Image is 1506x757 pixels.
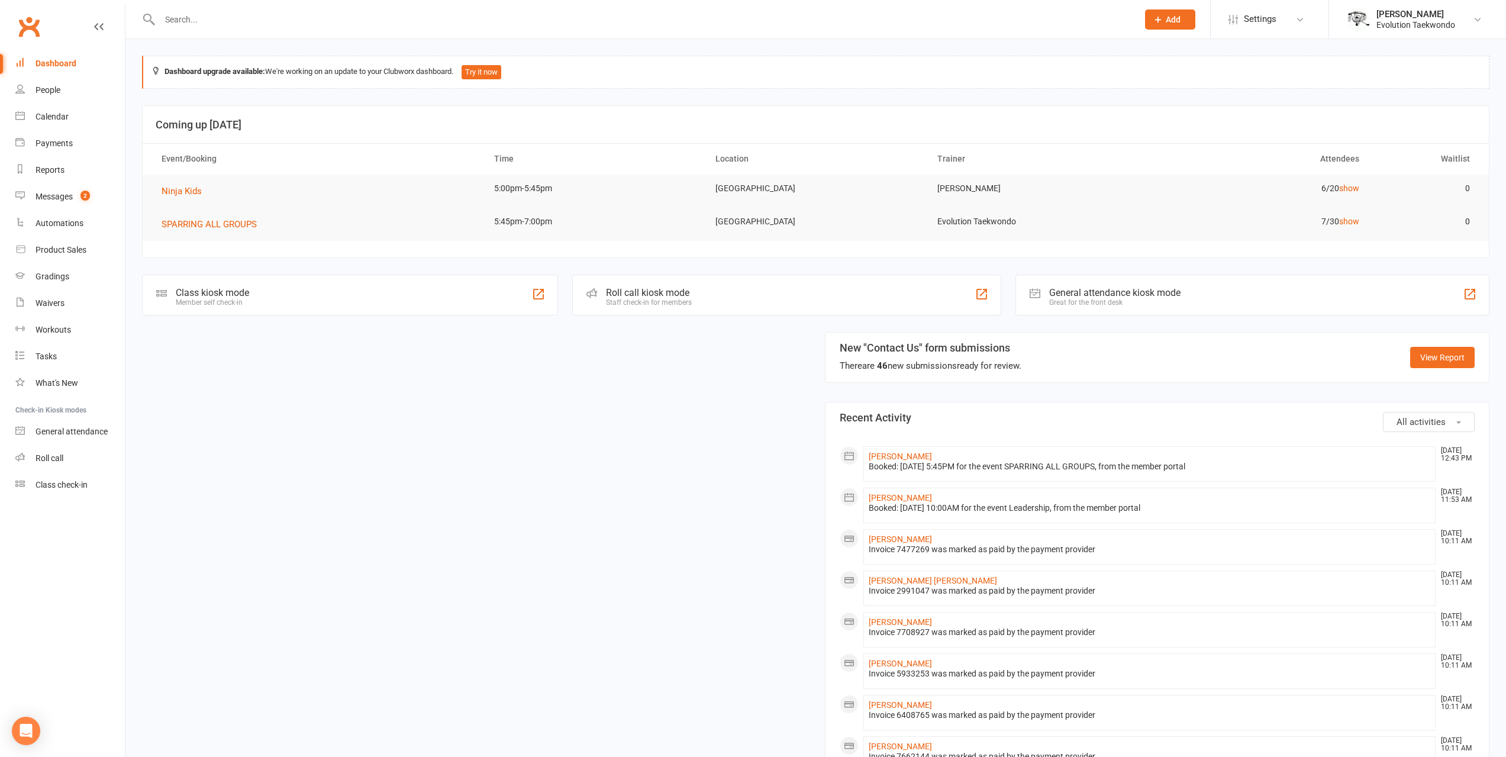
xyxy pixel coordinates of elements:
[705,175,927,202] td: [GEOGRAPHIC_DATA]
[483,175,705,202] td: 5:00pm-5:45pm
[15,445,125,472] a: Roll call
[869,710,1431,720] div: Invoice 6408765 was marked as paid by the payment provider
[869,462,1431,472] div: Booked: [DATE] 5:45PM for the event SPARRING ALL GROUPS, from the member portal
[162,219,257,230] span: SPARRING ALL GROUPS
[869,659,932,668] a: [PERSON_NAME]
[151,144,483,174] th: Event/Booking
[15,263,125,290] a: Gradings
[869,545,1431,555] div: Invoice 7477269 was marked as paid by the payment provider
[1376,20,1455,30] div: Evolution Taekwondo
[1339,217,1359,226] a: show
[15,343,125,370] a: Tasks
[80,191,90,201] span: 2
[36,352,57,361] div: Tasks
[156,119,1476,131] h3: Coming up [DATE]
[1370,144,1481,174] th: Waitlist
[869,617,932,627] a: [PERSON_NAME]
[36,298,65,308] div: Waivers
[1370,175,1481,202] td: 0
[156,11,1130,28] input: Search...
[1148,208,1370,236] td: 7/30
[1049,287,1181,298] div: General attendance kiosk mode
[36,453,63,463] div: Roll call
[36,85,60,95] div: People
[606,298,692,307] div: Staff check-in for members
[142,56,1489,89] div: We're working on an update to your Clubworx dashboard.
[36,112,69,121] div: Calendar
[1347,8,1370,31] img: thumb_image1604702925.png
[36,378,78,388] div: What's New
[165,67,265,76] strong: Dashboard upgrade available:
[36,192,73,201] div: Messages
[15,210,125,237] a: Automations
[1049,298,1181,307] div: Great for the front desk
[36,165,65,175] div: Reports
[1148,144,1370,174] th: Attendees
[705,144,927,174] th: Location
[36,138,73,148] div: Payments
[36,325,71,334] div: Workouts
[869,452,932,461] a: [PERSON_NAME]
[1410,347,1475,368] a: View Report
[1435,571,1474,587] time: [DATE] 10:11 AM
[1166,15,1181,24] span: Add
[15,370,125,397] a: What's New
[162,186,202,197] span: Ninja Kids
[1148,175,1370,202] td: 6/20
[1435,737,1474,752] time: [DATE] 10:11 AM
[15,157,125,183] a: Reports
[869,586,1431,596] div: Invoice 2991047 was marked as paid by the payment provider
[15,50,125,77] a: Dashboard
[877,360,888,371] strong: 46
[869,503,1431,513] div: Booked: [DATE] 10:00AM for the event Leadership, from the member portal
[1376,9,1455,20] div: [PERSON_NAME]
[462,65,501,79] button: Try it now
[36,245,86,255] div: Product Sales
[1435,613,1474,628] time: [DATE] 10:11 AM
[606,287,692,298] div: Roll call kiosk mode
[483,208,705,236] td: 5:45pm-7:00pm
[1339,183,1359,193] a: show
[162,217,265,231] button: SPARRING ALL GROUPS
[1435,530,1474,545] time: [DATE] 10:11 AM
[1435,654,1474,669] time: [DATE] 10:11 AM
[15,104,125,130] a: Calendar
[869,742,932,751] a: [PERSON_NAME]
[840,359,1021,373] div: There are new submissions ready for review.
[927,208,1149,236] td: Evolution Taekwondo
[15,317,125,343] a: Workouts
[36,272,69,281] div: Gradings
[15,418,125,445] a: General attendance kiosk mode
[36,427,108,436] div: General attendance
[12,717,40,745] div: Open Intercom Messenger
[869,493,932,502] a: [PERSON_NAME]
[15,472,125,498] a: Class kiosk mode
[927,175,1149,202] td: [PERSON_NAME]
[162,184,210,198] button: Ninja Kids
[1145,9,1195,30] button: Add
[483,144,705,174] th: Time
[176,287,249,298] div: Class kiosk mode
[15,183,125,210] a: Messages 2
[36,480,88,489] div: Class check-in
[705,208,927,236] td: [GEOGRAPHIC_DATA]
[1370,208,1481,236] td: 0
[927,144,1149,174] th: Trainer
[36,218,83,228] div: Automations
[840,342,1021,354] h3: New "Contact Us" form submissions
[869,700,932,710] a: [PERSON_NAME]
[869,576,997,585] a: [PERSON_NAME] [PERSON_NAME]
[840,412,1475,424] h3: Recent Activity
[15,130,125,157] a: Payments
[869,669,1431,679] div: Invoice 5933253 was marked as paid by the payment provider
[36,59,76,68] div: Dashboard
[15,290,125,317] a: Waivers
[1244,6,1276,33] span: Settings
[869,627,1431,637] div: Invoice 7708927 was marked as paid by the payment provider
[14,12,44,41] a: Clubworx
[1383,412,1475,432] button: All activities
[1435,695,1474,711] time: [DATE] 10:11 AM
[176,298,249,307] div: Member self check-in
[1397,417,1446,427] span: All activities
[869,534,932,544] a: [PERSON_NAME]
